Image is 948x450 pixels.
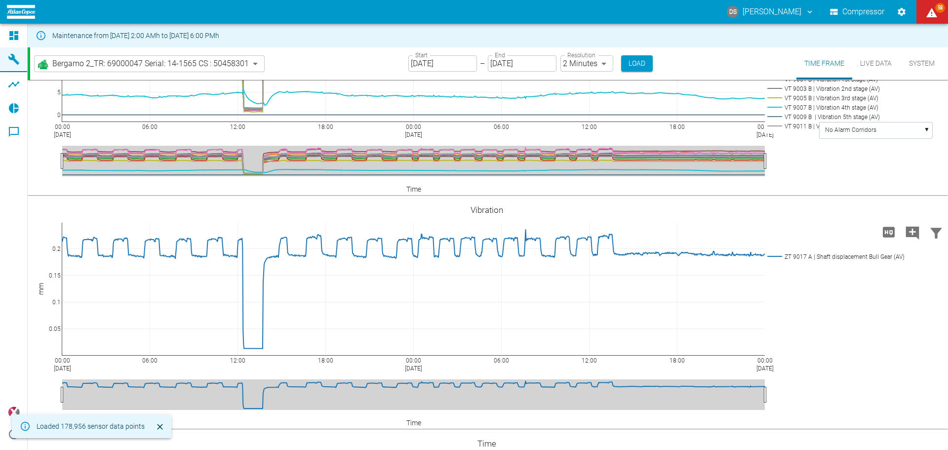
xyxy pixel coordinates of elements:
[37,417,145,435] div: Loaded 178,956 sensor data points
[901,219,924,245] button: Add comment
[924,219,948,245] button: Filter Chart Data
[725,3,816,21] button: daniel.schauer@atlascopco.com
[935,3,945,13] span: 58
[408,55,477,72] input: MM/DD/YYYY
[825,126,876,133] text: No Alarm Corridors
[893,3,910,21] button: Settings
[37,58,249,70] a: Bergamo 2_TR: 69000047 Serial: 14-1565 CS : 50458301
[153,419,167,434] button: Close
[8,407,20,418] img: Xplore Logo
[52,58,249,69] span: Bergamo 2_TR: 69000047 Serial: 14-1565 CS : 50458301
[488,55,556,72] input: MM/DD/YYYY
[852,47,900,80] button: Live Data
[828,3,887,21] button: Compressor
[415,51,428,59] label: Start
[7,5,35,18] img: logo
[52,27,219,44] div: Maintenance from [DATE] 2:00 AMh to [DATE] 6:00 PMh
[900,47,944,80] button: System
[495,51,505,59] label: End
[727,6,739,18] div: DS
[621,55,653,72] button: Load
[567,51,595,59] label: Resolution
[560,55,613,72] div: 2 Minutes
[796,47,852,80] button: Time Frame
[480,58,485,69] p: –
[877,227,901,236] span: Load high Res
